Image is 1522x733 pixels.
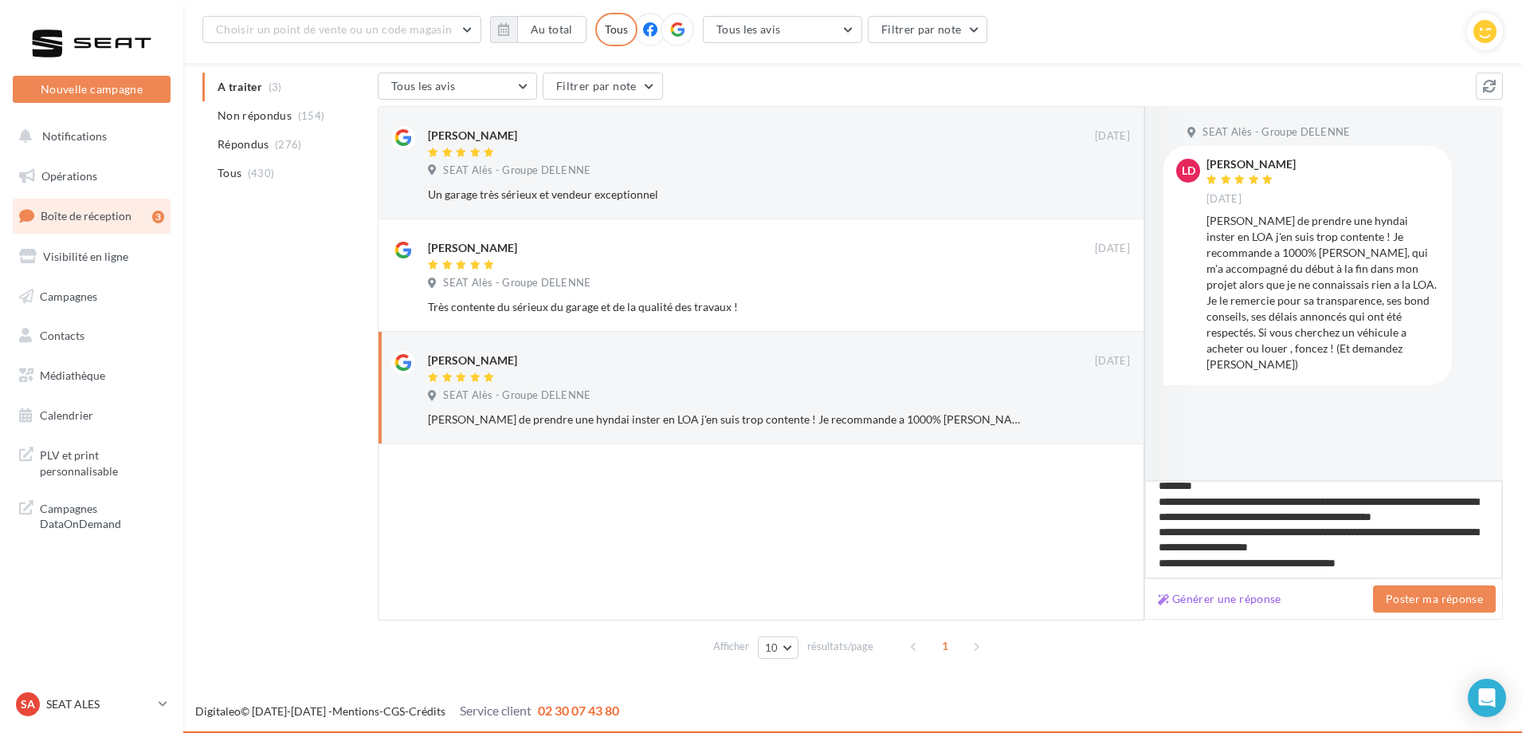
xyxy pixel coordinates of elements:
[21,696,35,712] span: SA
[703,16,862,43] button: Tous les avis
[40,498,164,532] span: Campagnes DataOnDemand
[41,169,97,183] span: Opérations
[218,136,269,152] span: Répondus
[40,408,93,422] span: Calendrier
[543,73,663,100] button: Filtrer par note
[378,73,537,100] button: Tous les avis
[1206,192,1242,207] span: [DATE]
[40,368,105,382] span: Médiathèque
[1095,242,1130,256] span: [DATE]
[517,16,586,43] button: Au total
[202,16,481,43] button: Choisir un point de vente ou un code magasin
[1151,589,1288,609] button: Générer une réponse
[868,16,988,43] button: Filtrer par note
[218,108,292,124] span: Non répondus
[40,329,84,342] span: Contacts
[10,491,174,538] a: Campagnes DataOnDemand
[332,704,379,718] a: Mentions
[1206,213,1439,372] div: [PERSON_NAME] de prendre une hyndai inster en LOA j'en suis trop contente ! Je recommande a 1000%...
[765,641,779,654] span: 10
[428,412,1026,428] div: [PERSON_NAME] de prendre une hyndai inster en LOA j'en suis trop contente ! Je recommande a 1000%...
[40,289,97,302] span: Campagnes
[713,639,749,654] span: Afficher
[10,240,174,274] a: Visibilité en ligne
[716,22,781,36] span: Tous les avis
[1182,163,1195,179] span: LD
[428,240,517,256] div: [PERSON_NAME]
[807,639,873,654] span: résultats/page
[248,167,275,179] span: (430)
[428,353,517,368] div: [PERSON_NAME]
[758,636,798,659] button: 10
[538,703,619,718] span: 02 30 07 43 80
[10,280,174,313] a: Campagnes
[216,22,452,36] span: Choisir un point de vente ou un code magasin
[460,703,532,718] span: Service client
[428,187,1026,203] div: Un garage très sérieux et vendeur exceptionnel
[1095,129,1130,144] span: [DATE]
[195,704,619,718] span: © [DATE]-[DATE] - - -
[195,704,241,718] a: Digitaleo
[298,109,325,122] span: (154)
[10,120,167,153] button: Notifications
[428,299,1026,315] div: Très contente du sérieux du garage et de la qualité des travaux !
[13,689,171,719] a: SA SEAT ALES
[595,13,637,46] div: Tous
[1206,159,1296,170] div: [PERSON_NAME]
[1095,354,1130,368] span: [DATE]
[10,399,174,432] a: Calendrier
[1202,125,1350,140] span: SEAT Alès - Groupe DELENNE
[218,165,241,181] span: Tous
[41,209,131,223] span: Boîte de réception
[490,16,586,43] button: Au total
[152,211,164,223] div: 3
[428,128,517,144] div: [PERSON_NAME]
[275,138,302,151] span: (276)
[409,704,445,718] a: Crédits
[10,438,174,485] a: PLV et print personnalisable
[10,160,174,193] a: Opérations
[42,129,107,143] span: Notifications
[13,76,171,103] button: Nouvelle campagne
[1468,679,1506,717] div: Open Intercom Messenger
[391,79,456,93] span: Tous les avis
[10,319,174,353] a: Contacts
[43,250,128,263] span: Visibilité en ligne
[932,633,958,659] span: 1
[383,704,405,718] a: CGS
[10,359,174,392] a: Médiathèque
[40,444,164,479] span: PLV et print personnalisable
[443,164,590,178] span: SEAT Alès - Groupe DELENNE
[443,276,590,290] span: SEAT Alès - Groupe DELENNE
[46,696,152,712] p: SEAT ALES
[10,199,174,233] a: Boîte de réception3
[443,388,590,403] span: SEAT Alès - Groupe DELENNE
[1373,585,1496,613] button: Poster ma réponse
